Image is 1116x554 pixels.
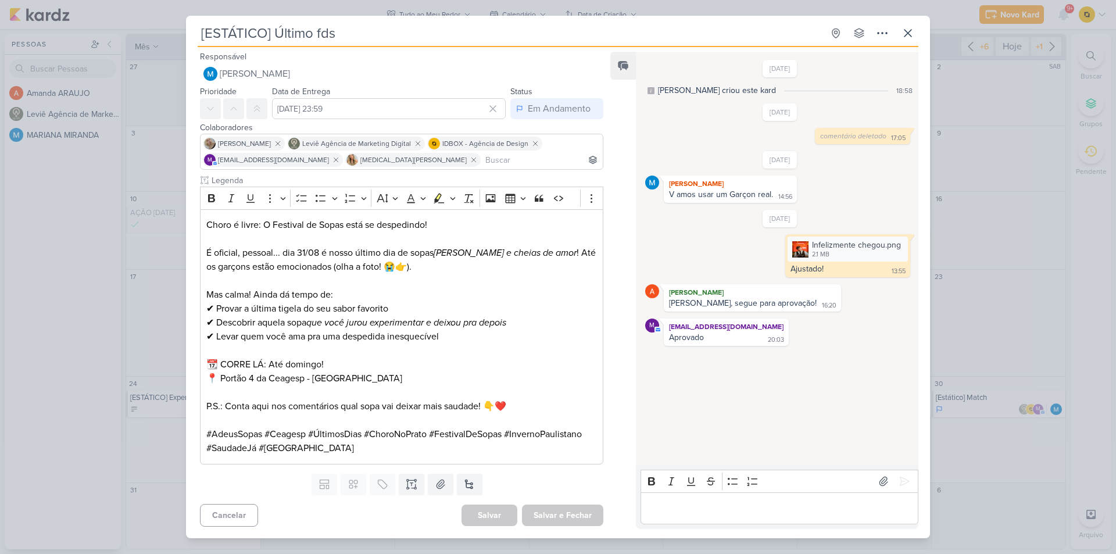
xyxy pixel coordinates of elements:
[209,174,603,187] input: Texto sem título
[666,321,786,333] div: [EMAIL_ADDRESS][DOMAIN_NAME]
[220,67,290,81] span: [PERSON_NAME]
[208,158,212,163] p: m
[669,333,704,342] div: Aprovado
[302,138,411,149] span: Leviê Agência de Marketing Digital
[669,298,817,308] div: [PERSON_NAME], segue para aprovação!
[206,399,597,413] p: P.S.: Conta aqui nos comentários qual sopa vai deixar mais saudade! 👇❤️
[768,335,784,345] div: 20:03
[306,317,506,328] i: que você jurou experimentar e deixou pra depois
[669,190,773,199] div: V amos usar um Garçon real.
[206,288,597,344] p: Mas calma! Ainda dá tempo de: ✔ Provar a última tigela do seu sabor favorito ✔ Descobrir aquela s...
[200,121,603,134] div: Colaboradores
[658,84,776,96] div: [PERSON_NAME] criou este kard
[896,85,913,96] div: 18:58
[288,138,300,149] img: Leviê Agência de Marketing Digital
[442,138,528,149] span: IDBOX - Agência de Design
[791,264,824,274] div: Ajustado!
[666,287,839,298] div: [PERSON_NAME]
[649,323,654,329] p: m
[428,138,440,149] img: IDBOX - Agência de Design
[272,87,330,96] label: Data de Entrega
[510,98,603,119] button: Em Andamento
[206,427,597,455] p: #AdeusSopas #Ceagesp #ÚltimosDias #ChoroNoPrato #FestivalDeSopas #InvernoPaulistano #SaudadeJá #[...
[892,267,906,276] div: 13:55
[645,284,659,298] img: Amanda ARAUJO
[434,247,577,259] i: [PERSON_NAME] e cheias de amor
[200,63,603,84] button: [PERSON_NAME]
[812,239,901,251] div: Infelizmente chegou.png
[788,237,908,262] div: Infelizmente chegou.png
[272,98,506,119] input: Select a date
[792,241,809,258] img: ClWgdqbRqOprvKPmiKXcTh7ZVW2ktCFeDTiOQ1B4.png
[641,492,918,524] div: Editor editing area: main
[200,87,237,96] label: Prioridade
[483,153,600,167] input: Buscar
[206,218,597,232] p: Choro é livre: O Festival de Sopas está se despedindo!
[200,209,603,464] div: Editor editing area: main
[666,178,795,190] div: [PERSON_NAME]
[200,52,246,62] label: Responsável
[778,192,792,202] div: 14:56
[206,358,597,385] p: 📆 CORRE LÁ: Até domingo! 📍 Portão 4 da Ceagesp - [GEOGRAPHIC_DATA]
[645,319,659,333] div: mlegnaioli@gmail.com
[204,138,216,149] img: Sarah Violante
[822,301,836,310] div: 16:20
[820,132,886,140] span: comentário deletado
[346,154,358,166] img: Yasmin Yumi
[200,187,603,209] div: Editor toolbar
[218,138,271,149] span: [PERSON_NAME]
[641,470,918,492] div: Editor toolbar
[645,176,659,190] img: MARIANA MIRANDA
[812,250,901,259] div: 2.1 MB
[360,155,467,165] span: [MEDICAL_DATA][PERSON_NAME]
[510,87,532,96] label: Status
[206,246,597,274] p: É oficial, pessoal... dia 31/08 é nosso último dia de sopas ! Até os garçons estão emocionados (o...
[891,134,906,143] div: 17:05
[203,67,217,81] img: MARIANA MIRANDA
[198,23,823,44] input: Kard Sem Título
[200,504,258,527] button: Cancelar
[204,154,216,166] div: mlegnaioli@gmail.com
[218,155,329,165] span: [EMAIL_ADDRESS][DOMAIN_NAME]
[528,102,591,116] div: Em Andamento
